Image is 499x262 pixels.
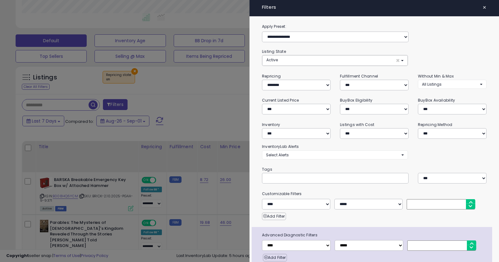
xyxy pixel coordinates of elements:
[262,49,286,54] small: Listing State
[262,213,286,220] button: Add Filter
[418,73,454,79] small: Without Min & Max
[266,152,289,158] span: Select Alerts
[262,98,299,103] small: Current Listed Price
[257,23,491,30] label: Apply Preset:
[396,57,400,64] span: ×
[418,98,455,103] small: BuyBox Availability
[262,150,408,159] button: Select Alerts
[422,82,442,87] span: All Listings
[262,55,408,66] button: Active ×
[262,122,280,127] small: Inventory
[262,144,299,149] small: InventoryLab Alerts
[263,254,287,261] button: Add Filter
[262,73,281,79] small: Repricing
[340,122,374,127] small: Listings with Cost
[257,166,491,173] small: Tags
[418,80,487,89] button: All Listings
[266,57,278,63] span: Active
[418,122,453,127] small: Repricing Method
[480,3,489,12] button: ×
[340,73,378,79] small: Fulfillment Channel
[257,190,491,197] small: Customizable Filters
[257,232,492,239] span: Advanced Diagnostic Filters
[340,98,372,103] small: BuyBox Eligibility
[482,3,487,12] span: ×
[262,5,487,10] h4: Filters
